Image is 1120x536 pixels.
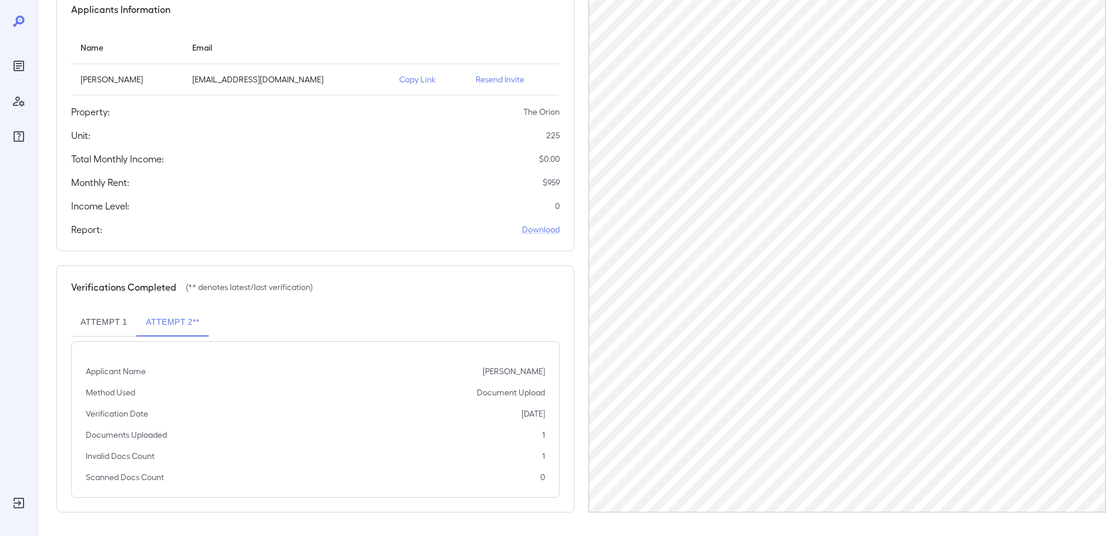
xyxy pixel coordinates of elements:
p: Documents Uploaded [86,429,167,441]
p: 1 [542,450,545,462]
button: Attempt 2** [136,308,209,337]
p: Scanned Docs Count [86,471,164,483]
div: Reports [9,56,28,75]
p: Applicant Name [86,365,146,377]
p: (** denotes latest/last verification) [186,281,313,293]
p: [PERSON_NAME] [483,365,545,377]
th: Email [183,31,390,64]
p: Copy Link [399,74,457,85]
th: Name [71,31,183,64]
p: 1 [542,429,545,441]
h5: Income Level: [71,199,129,213]
h5: Report: [71,222,102,237]
div: Log Out [9,494,28,512]
p: 225 [546,129,560,141]
p: Document Upload [477,387,545,398]
table: simple table [71,31,560,95]
p: 0 [540,471,545,483]
p: [PERSON_NAME] [81,74,173,85]
div: FAQ [9,127,28,146]
p: 0 [555,200,560,212]
p: The Orion [523,106,560,118]
h5: Total Monthly Income: [71,152,164,166]
h5: Property: [71,105,110,119]
p: Method Used [86,387,135,398]
p: $ 0.00 [539,153,560,165]
p: [DATE] [521,408,545,420]
h5: Unit: [71,128,91,142]
p: Invalid Docs Count [86,450,155,462]
p: $ 959 [543,177,560,188]
h5: Verifications Completed [71,280,176,294]
h5: Monthly Rent: [71,175,129,189]
button: Attempt 1 [71,308,136,337]
p: [EMAIL_ADDRESS][DOMAIN_NAME] [192,74,380,85]
p: Verification Date [86,408,148,420]
p: Resend Invite [476,74,550,85]
div: Manage Users [9,92,28,111]
a: Download [522,224,560,235]
h5: Applicants Information [71,2,170,16]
